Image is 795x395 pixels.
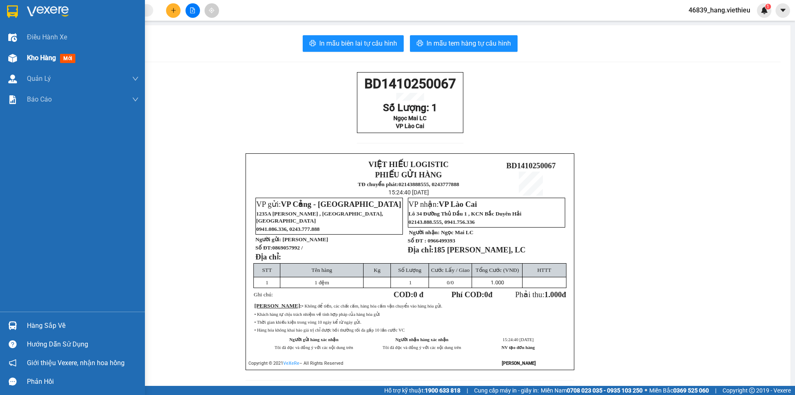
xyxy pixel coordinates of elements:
[567,387,643,394] strong: 0708 023 035 - 0935 103 250
[501,345,535,350] strong: NV tạo đơn hàng
[283,361,299,366] a: VeXeRe
[776,3,790,18] button: caret-down
[562,290,566,299] span: đ
[281,200,401,208] span: VP Cảng - [GEOGRAPHIC_DATA]
[254,291,273,298] span: Ghi chú:
[311,267,332,273] span: Tên hàng
[409,200,477,208] span: VP nhận:
[132,96,139,103] span: down
[426,38,511,48] span: In mẫu tem hàng tự cấu hình
[275,345,353,350] span: Tôi đã đọc và đồng ý với các nội dung trên
[673,387,709,394] strong: 0369 525 060
[254,303,300,309] span: [PERSON_NAME]
[428,237,455,244] span: 0966499393
[315,279,329,286] span: 1 đệm
[398,267,421,273] span: Số Lượng
[649,386,709,395] span: Miền Bắc
[410,35,518,52] button: printerIn mẫu tem hàng tự cấu hình
[369,160,449,169] strong: VIỆT HIẾU LOGISTIC
[27,376,139,388] div: Phản hồi
[375,170,442,179] strong: PHIẾU GỬI HÀNG
[503,337,534,342] span: 15:24:40 [DATE]
[256,200,401,208] span: VP gửi:
[262,267,272,273] span: STT
[166,3,181,18] button: plus
[254,320,361,325] span: • Thời gian khiếu kiện trong vòng 10 ngày kể từ ngày gửi.
[413,290,423,299] span: 0 đ
[8,54,17,63] img: warehouse-icon
[255,236,281,242] strong: Người gửi:
[272,245,303,251] span: 0869057992 /
[474,386,539,395] span: Cung cấp máy in - giấy in:
[384,386,460,395] span: Hỗ trợ kỹ thuật:
[252,162,284,194] img: logo
[451,290,492,299] strong: Phí COD: đ
[9,340,17,348] span: question-circle
[409,219,475,225] span: 02143.888.555, 0941.756.336
[491,279,504,286] span: 1.000
[254,328,405,332] span: • Hàng hóa không khai báo giá trị chỉ được bồi thường tối đa gấp 10 lần cước VC
[398,181,459,187] strong: 02143888555, 0243777888
[9,359,17,367] span: notification
[506,161,556,170] span: BD1410250067
[265,279,268,286] span: 1
[766,4,769,10] span: 1
[431,267,470,273] span: Cước Lấy / Giao
[364,76,456,92] span: BD1410250067
[383,102,437,114] span: Số Lượng: 1
[309,40,316,48] span: printer
[171,7,176,13] span: plus
[8,33,17,42] img: warehouse-icon
[358,181,398,187] strong: TĐ chuyển phát:
[319,38,397,48] span: In mẫu biên lai tự cấu hình
[289,337,339,342] strong: Người gửi hàng xác nhận
[779,7,787,14] span: caret-down
[408,237,426,244] strong: Số ĐT :
[475,267,519,273] span: Tổng Cước (VNĐ)
[132,75,139,82] span: down
[434,245,525,254] span: 185 [PERSON_NAME], LC
[303,35,404,52] button: printerIn mẫu biên lai tự cấu hình
[256,211,383,224] span: 1235A [PERSON_NAME] , [GEOGRAPHIC_DATA], [GEOGRAPHIC_DATA]
[9,378,17,385] span: message
[190,7,195,13] span: file-add
[393,115,426,121] span: Ngọc Mai LC
[682,5,757,15] span: 46839_hang.viethieu
[409,229,440,235] strong: Người nhận:
[255,252,281,261] strong: Địa chỉ:
[7,5,18,18] img: logo-vxr
[515,290,566,299] span: Phải thu:
[645,389,647,392] span: ⚪️
[255,245,303,251] strong: Số ĐT:
[302,304,442,308] span: • Không để tiền, các chất cấm, hàng hóa cấm vận chuyển vào hàng hóa gửi.
[282,236,328,242] span: [PERSON_NAME]
[749,388,755,393] span: copyright
[467,386,468,395] span: |
[394,290,424,299] strong: COD:
[409,279,412,286] span: 1
[715,386,716,395] span: |
[209,7,214,13] span: aim
[27,32,67,42] span: Điều hành xe
[185,3,200,18] button: file-add
[27,73,51,84] span: Quản Lý
[544,290,562,299] span: 1.000
[388,189,429,196] span: 15:24:40 [DATE]
[395,337,448,342] strong: Người nhận hàng xác nhận
[27,320,139,332] div: Hàng sắp về
[254,312,380,317] span: • Khách hàng tự chịu trách nhiệm về tính hợp pháp của hàng hóa gửi
[409,211,522,217] span: Lô 34 Đường Thủ Dầu 1 , KCN Bắc Duyên Hải
[383,345,461,350] span: Tôi đã đọc và đồng ý với các nội dung trên
[537,267,551,273] span: HTTT
[447,279,454,286] span: /0
[408,245,434,254] strong: Địa chỉ:
[761,7,768,14] img: icon-new-feature
[541,386,643,395] span: Miền Nam
[248,361,343,366] span: Copyright © 2021 – All Rights Reserved
[396,123,424,129] span: VP Lào Cai
[441,229,473,235] span: Ngọc Mai LC
[8,75,17,83] img: warehouse-icon
[27,358,125,368] span: Giới thiệu Vexere, nhận hoa hồng
[484,290,488,299] span: 0
[439,200,477,208] span: VP Lào Cai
